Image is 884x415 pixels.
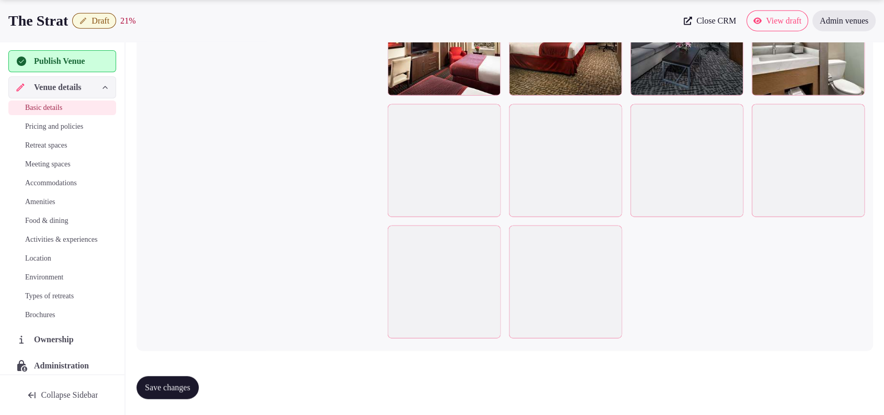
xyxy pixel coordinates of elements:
button: 21% [120,15,135,27]
span: Activities & experiences [25,234,97,245]
a: Retreat spaces [8,138,116,153]
a: Basic details [8,100,116,115]
span: Venue details [34,81,82,94]
a: Activities & experiences [8,232,116,247]
span: Amenities [25,197,55,207]
a: Food & dining [8,214,116,228]
span: Meeting spaces [25,159,71,170]
a: Accommodations [8,176,116,190]
span: Location [25,253,51,264]
span: Environment [25,272,63,283]
span: Save changes [145,383,190,393]
button: Collapse Sidebar [8,384,116,407]
button: Draft [72,13,116,29]
span: Collapse Sidebar [41,390,98,400]
span: Pricing and policies [25,121,83,132]
a: Administration [8,355,116,377]
a: Amenities [8,195,116,209]
span: Accommodations [25,178,77,188]
a: Close CRM [677,10,742,31]
span: Administration [34,360,93,372]
span: Ownership [34,333,78,346]
a: Meeting spaces [8,157,116,172]
span: Publish Venue [34,55,85,68]
span: Brochures [25,310,55,320]
div: 69948990_4K.jpg [388,226,501,339]
span: Retreat spaces [25,140,67,151]
div: 67794458_4K.jpg [752,104,865,217]
div: 63853050_4K.jpg [509,104,622,217]
a: View draft [746,10,808,31]
span: Food & dining [25,216,68,226]
button: Save changes [137,376,199,399]
h1: The Strat [8,10,68,31]
a: Admin venues [812,10,876,31]
span: Draft [92,16,109,26]
span: Close CRM [696,16,736,26]
span: Basic details [25,103,62,113]
a: Brochures [8,308,116,322]
span: Admin venues [820,16,868,26]
div: 64701714_TH.jpg [630,104,743,217]
span: Types of retreats [25,291,74,301]
a: Pricing and policies [8,119,116,134]
button: Publish Venue [8,50,116,72]
span: View draft [766,16,801,26]
div: 75462176_4K.jpg [388,104,501,217]
a: Environment [8,270,116,285]
a: Ownership [8,329,116,351]
div: 69948902_4K.jpg [509,226,622,339]
a: Location [8,251,116,266]
div: 21 % [120,15,135,27]
a: Types of retreats [8,289,116,304]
